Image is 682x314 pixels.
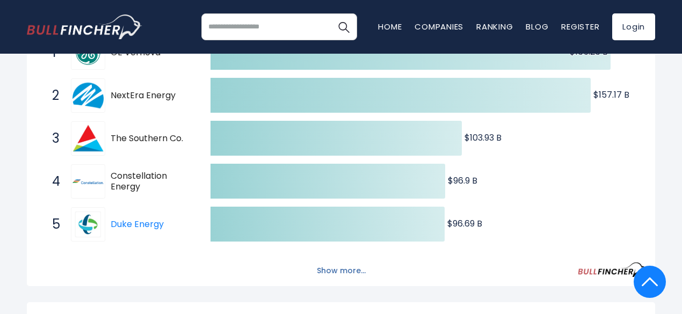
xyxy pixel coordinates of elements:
[47,215,57,233] span: 5
[27,14,142,39] img: bullfincher logo
[593,89,629,101] text: $157.17 B
[111,90,192,101] span: NextEra Energy
[72,209,104,240] img: Duke Energy
[111,133,192,144] span: The Southern Co.
[465,132,502,144] text: $103.93 B
[47,172,57,191] span: 4
[72,123,104,154] img: The Southern Co.
[561,21,599,32] a: Register
[310,262,372,280] button: Show more...
[111,171,192,193] span: Constellation Energy
[447,217,482,230] text: $96.69 B
[72,179,104,185] img: Constellation Energy
[47,86,57,105] span: 2
[415,21,463,32] a: Companies
[111,218,164,230] a: Duke Energy
[71,207,111,242] a: Duke Energy
[612,13,655,40] a: Login
[448,174,477,187] text: $96.9 B
[72,80,104,111] img: NextEra Energy
[476,21,513,32] a: Ranking
[378,21,402,32] a: Home
[47,129,57,148] span: 3
[330,13,357,40] button: Search
[27,14,142,39] a: Go to homepage
[526,21,548,32] a: Blog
